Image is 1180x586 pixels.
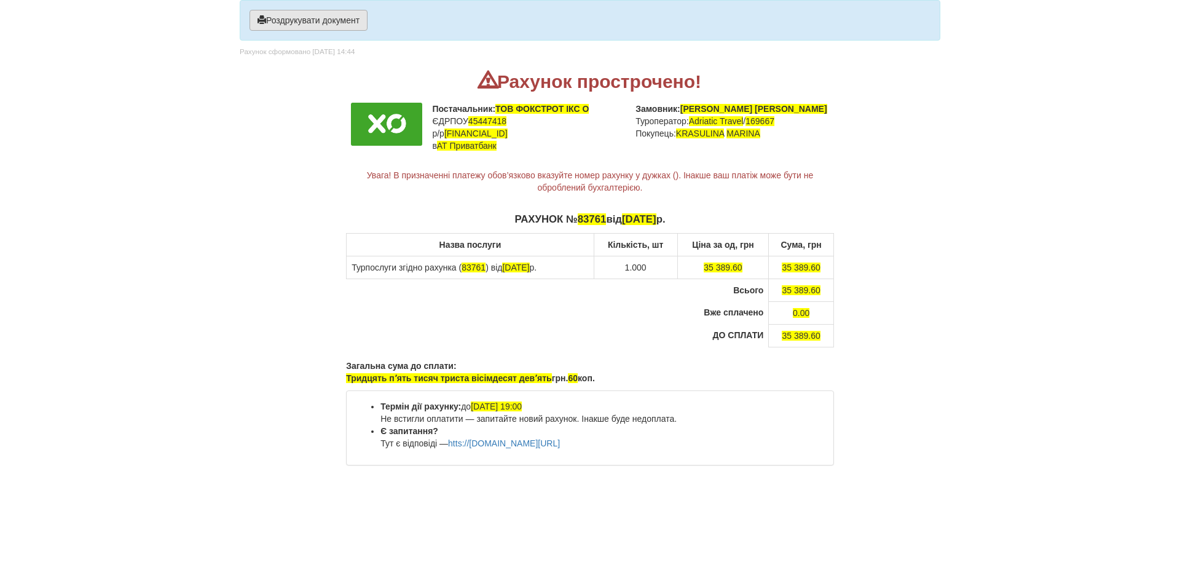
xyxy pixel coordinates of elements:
td: Туроператор: / Покупець: [631,98,834,157]
td: 1.000 [594,256,677,279]
span: [DATE] 19:00 [471,402,522,411]
span: 60 [568,373,578,383]
td: ЄДРПОУ р/р в [427,98,631,157]
button: Роздрукувати документ [250,10,368,31]
th: Сума, грн [769,233,833,256]
li: до Не встигли оплатити — запитайте новий рахунок. Інакше буде недоплата. [380,400,824,425]
p: Рахунок сформовано [DATE] 14:44 [240,47,940,57]
li: Тут є відповіді — [380,425,824,449]
span: [PERSON_NAME] [PERSON_NAME] [680,104,827,114]
b: Замовник: [635,104,827,114]
th: Ціна за од, грн [677,233,769,256]
span: 35 389.60 [704,263,742,272]
b: Є запитання? [380,426,438,436]
h2: Рахунок прострочено! [346,69,834,92]
td: Вже сплачено [347,301,769,324]
th: Назва послуги [347,233,594,256]
td: Турпослуги згідно рахунка ( ) від р. [347,256,594,279]
th: Кількість, шт [594,233,677,256]
span: [FINANCIAL_ID] [444,129,508,138]
td: Всього [347,279,769,301]
span: MARINA [726,129,760,138]
span: 35 389.60 [782,263,820,272]
img: logo.png [351,103,422,146]
span: 83761 [578,213,607,225]
b: Постачальник: [432,104,589,114]
a: htts://[DOMAIN_NAME][URL] [448,438,560,448]
td: ДО СПЛАТИ [347,324,769,347]
span: [DATE] [502,263,529,272]
p: Загальна сума до сплати: грн. коп. [346,360,834,384]
span: Adriatic Travel [689,116,744,126]
span: АТ Приватбанк [437,141,497,151]
span: 45447418 [468,116,506,126]
span: 83761 [462,263,486,272]
span: 169667 [745,116,774,126]
span: 35 389.60 [782,285,820,295]
span: 0.00 [793,308,809,318]
span: 35 389.60 [782,331,820,341]
span: [DATE] [622,213,656,225]
p: Увага! В призначенні платежу обов’язково вказуйте номер рахунку у дужках (). Інакше ваш платіж мо... [346,169,834,194]
span: ТОВ ФОКСТРОТ ІКС О [495,104,589,114]
span: KRASULINA [676,129,725,138]
span: Тридцять пʼять тисяч триста вісімдесят девʼять [346,373,552,383]
p: РАХУНОК № від р. [346,212,834,227]
b: Термін дії рахунку: [380,402,461,411]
